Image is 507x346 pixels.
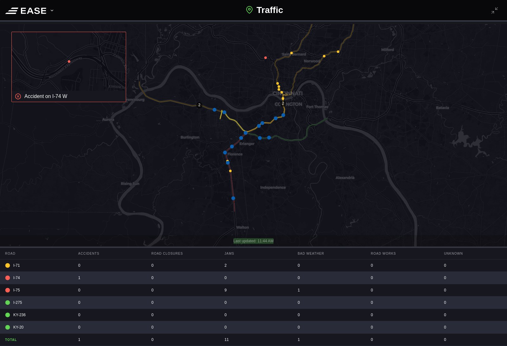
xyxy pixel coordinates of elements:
[5,300,63,305] div: I-275
[220,284,288,296] div: 9
[24,93,126,100] p: Accident on I-74 W
[220,321,288,333] div: 0
[146,309,215,321] div: 0
[146,297,215,309] div: 0
[292,334,361,346] div: 1
[366,248,434,259] div: Road Works
[220,272,288,284] div: 0
[5,263,63,268] div: I-71
[73,259,141,271] div: 0
[5,337,63,342] b: Total
[366,272,434,284] div: 0
[246,3,283,17] h1: Traffic
[439,309,507,321] div: 0
[146,284,215,296] div: 0
[220,259,288,271] div: 2
[439,334,507,346] div: 0
[220,334,288,346] div: 11
[292,309,361,321] div: 0
[366,284,434,296] div: 0
[292,259,361,271] div: 0
[366,334,434,346] div: 0
[73,334,141,346] div: 1
[146,259,215,271] div: 0
[5,287,63,293] div: I-75
[73,321,141,333] div: 0
[280,101,286,107] div: 2
[220,297,288,309] div: 0
[196,102,202,108] div: 2
[366,259,434,271] div: 0
[146,321,215,333] div: 0
[292,284,361,296] div: 1
[439,321,507,333] div: 0
[73,297,141,309] div: 0
[73,248,141,259] div: Accidents
[73,272,141,284] div: 1
[220,248,288,259] div: Jams
[73,284,141,296] div: 0
[439,272,507,284] div: 0
[5,324,63,330] div: KY-20
[439,248,507,259] div: Unknown
[73,309,141,321] div: 0
[5,312,63,318] div: KY-236
[292,272,361,284] div: 0
[146,334,215,346] div: 0
[366,321,434,333] div: 0
[366,309,434,321] div: 0
[5,275,63,281] div: I-74
[439,297,507,309] div: 0
[439,284,507,296] div: 0
[366,297,434,309] div: 0
[220,309,288,321] div: 0
[439,259,507,271] div: 0
[146,272,215,284] div: 0
[292,297,361,309] div: 0
[292,321,361,333] div: 0
[146,248,215,259] div: Road Closures
[292,248,361,259] div: Bad Weather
